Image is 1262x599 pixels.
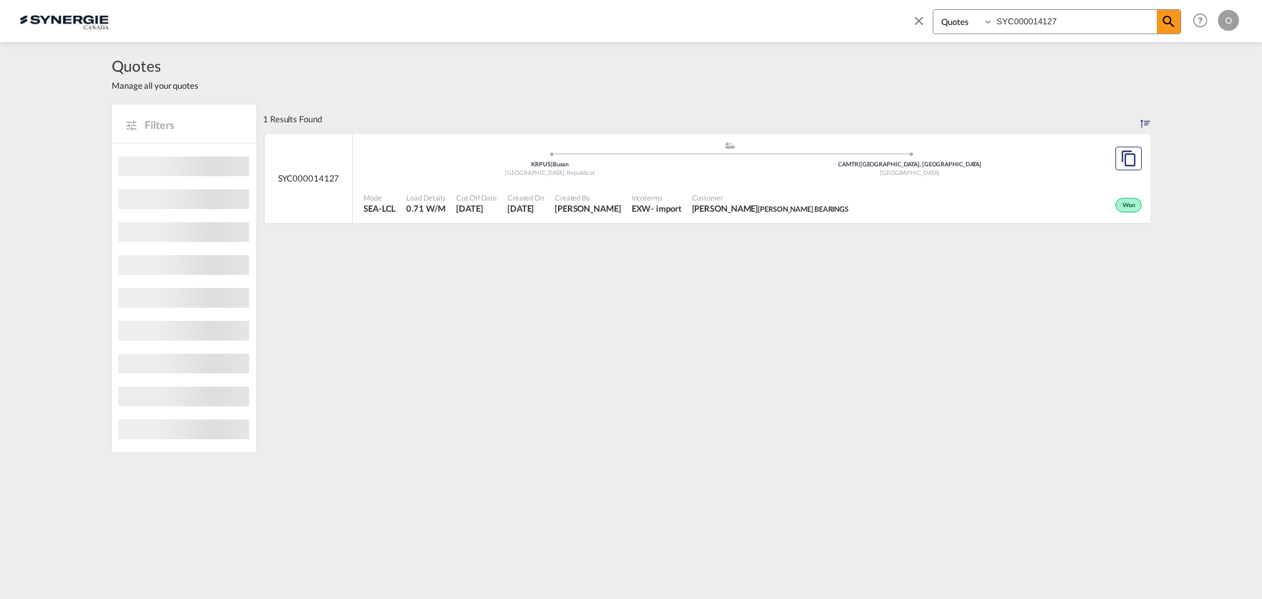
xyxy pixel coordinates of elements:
[912,13,926,28] md-icon: icon-close
[692,203,849,214] span: ADAM LENETSKY ALLEN BEARINGS
[838,160,981,168] span: CAMTR [GEOGRAPHIC_DATA], [GEOGRAPHIC_DATA]
[632,193,682,203] span: Incoterms
[507,193,544,203] span: Created On
[112,80,199,91] span: Manage all your quotes
[456,203,497,214] span: 18 Aug 2025
[1189,9,1211,32] span: Help
[551,160,553,168] span: |
[406,203,445,214] span: 0.71 W/M
[1121,151,1136,166] md-icon: assets/icons/custom/copyQuote.svg
[858,160,860,168] span: |
[145,118,243,132] span: Filters
[880,169,939,176] span: [GEOGRAPHIC_DATA]
[20,6,108,36] img: 1f56c880d42311ef80fc7dca854c8e59.png
[1189,9,1218,33] div: Help
[1123,201,1138,210] span: Won
[1161,14,1177,30] md-icon: icon-magnify
[505,169,595,176] span: [GEOGRAPHIC_DATA], Republic of
[363,203,396,214] span: SEA-LCL
[1115,198,1142,212] div: Won
[993,10,1157,33] input: Enter Quotation Number
[363,193,396,203] span: Mode
[912,9,933,41] span: icon-close
[456,193,497,203] span: Cut Off Date
[1218,10,1239,31] div: O
[555,193,621,203] span: Created By
[507,203,544,214] span: 18 Aug 2025
[406,193,446,203] span: Load Details
[1140,105,1150,133] div: Sort by: Created On
[555,203,621,214] span: Pablo Gomez Saldarriaga
[278,172,340,184] span: SYC000014127
[265,134,1150,224] div: SYC000014127 assets/icons/custom/ship-fill.svgassets/icons/custom/roll-o-plane.svgOriginBusan Kor...
[692,193,849,203] span: Customer
[651,203,681,214] div: - import
[531,160,569,168] span: KRPUS Busan
[758,204,849,213] span: [PERSON_NAME] BEARINGS
[632,203,651,214] div: EXW
[112,55,199,76] span: Quotes
[722,142,738,149] md-icon: assets/icons/custom/ship-fill.svg
[632,203,682,214] div: EXW import
[263,105,322,133] div: 1 Results Found
[1157,10,1180,34] span: icon-magnify
[1115,147,1142,170] button: Copy Quote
